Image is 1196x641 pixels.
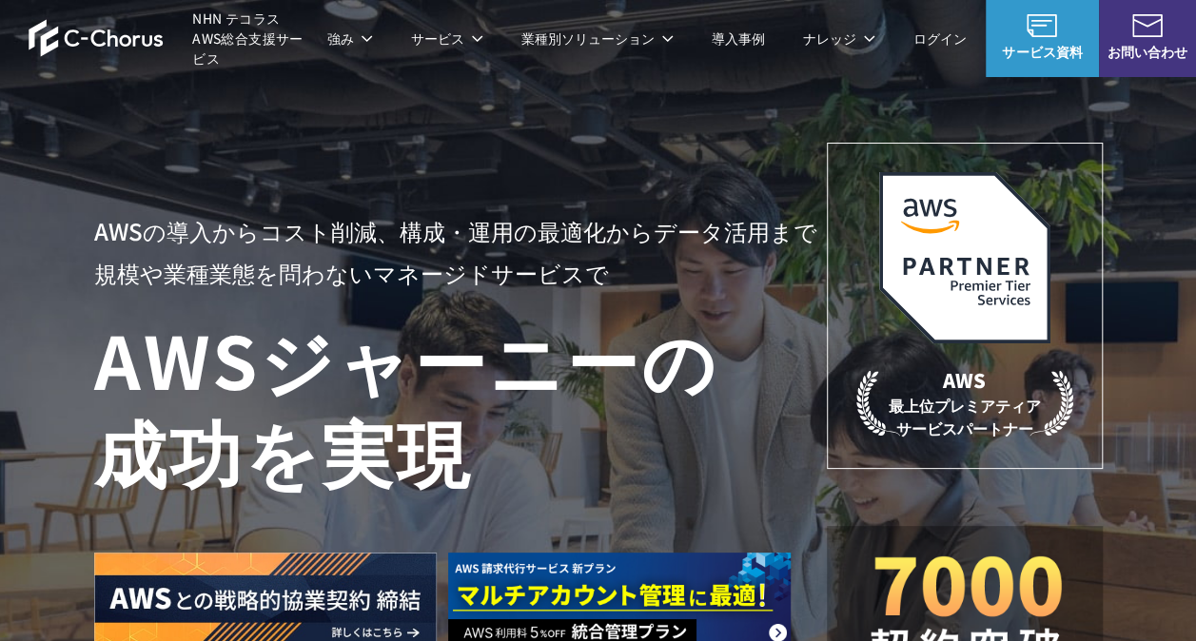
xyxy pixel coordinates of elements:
p: 最上位プレミアティア サービスパートナー [856,366,1073,439]
img: お問い合わせ [1132,14,1163,37]
img: AWS総合支援サービス C-Chorus サービス資料 [1027,14,1057,37]
p: サービス [411,29,483,49]
p: AWSの導入からコスト削減、 構成・運用の最適化からデータ活用まで 規模や業種業態を問わない マネージドサービスで [94,210,827,294]
span: お問い合わせ [1099,42,1196,62]
a: 導入事例 [712,29,765,49]
h1: AWS ジャーニーの 成功を実現 [94,313,827,495]
a: ログイン [913,29,967,49]
span: NHN テコラス AWS総合支援サービス [192,9,307,68]
p: 強み [327,29,373,49]
a: AWS総合支援サービス C-Chorus NHN テコラスAWS総合支援サービス [29,9,308,68]
em: AWS [943,366,986,394]
p: 業種別ソリューション [521,29,674,49]
img: AWSプレミアティアサービスパートナー [879,172,1050,343]
span: サービス資料 [986,42,1099,62]
p: ナレッジ [803,29,875,49]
